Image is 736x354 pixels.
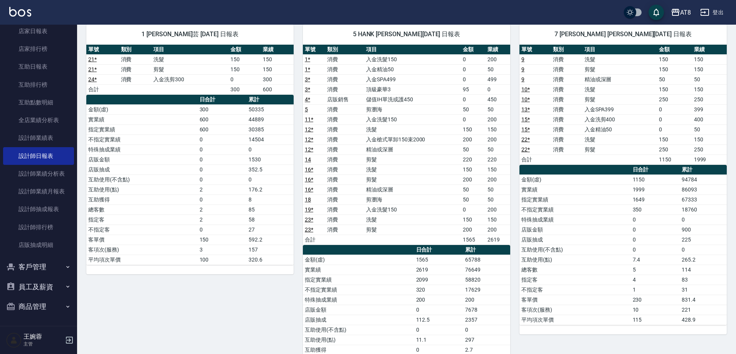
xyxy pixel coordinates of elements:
[657,124,692,134] td: 0
[151,64,229,74] td: 剪髮
[519,235,631,245] td: 店販抽成
[657,94,692,104] td: 250
[692,144,727,154] td: 250
[312,30,501,38] span: 5 HANK [PERSON_NAME][DATE] 日報表
[303,45,325,55] th: 單號
[325,185,364,195] td: 消費
[247,195,294,205] td: 8
[247,205,294,215] td: 85
[198,154,247,164] td: 0
[692,124,727,134] td: 50
[325,215,364,225] td: 消費
[198,185,247,195] td: 2
[198,215,247,225] td: 2
[486,104,510,114] td: 50
[519,165,727,325] table: a dense table
[325,134,364,144] td: 消費
[325,205,364,215] td: 消費
[631,225,680,235] td: 0
[551,54,583,64] td: 消費
[303,275,414,285] td: 指定實業績
[86,195,198,205] td: 互助獲得
[247,104,294,114] td: 50335
[198,114,247,124] td: 600
[3,94,74,111] a: 互助點數明細
[364,54,461,64] td: 入金洗髮150
[96,30,284,38] span: 1 [PERSON_NAME]芸 [DATE] 日報表
[461,134,486,144] td: 200
[364,195,461,205] td: 剪瀏海
[3,147,74,165] a: 設計師日報表
[461,225,486,235] td: 200
[151,54,229,64] td: 洗髮
[519,245,631,255] td: 互助使用(不含點)
[583,64,657,74] td: 剪髮
[364,114,461,124] td: 入金洗髮150
[86,164,198,174] td: 店販抽成
[461,185,486,195] td: 50
[86,114,198,124] td: 實業績
[151,45,229,55] th: 項目
[305,106,308,112] a: 5
[325,174,364,185] td: 消費
[86,174,198,185] td: 互助使用(不含點)
[247,154,294,164] td: 1530
[461,154,486,164] td: 220
[325,64,364,74] td: 消費
[631,275,680,285] td: 4
[3,183,74,200] a: 設計師業績月報表
[519,205,631,215] td: 不指定實業績
[631,205,680,215] td: 350
[247,245,294,255] td: 157
[325,124,364,134] td: 消費
[631,255,680,265] td: 7.4
[247,185,294,195] td: 176.2
[551,94,583,104] td: 消費
[86,45,119,55] th: 單號
[364,84,461,94] td: 頂級豪華3
[631,185,680,195] td: 1999
[692,154,727,164] td: 1999
[325,74,364,84] td: 消費
[261,74,294,84] td: 300
[680,8,691,17] div: AT8
[414,275,463,285] td: 2099
[680,165,727,175] th: 累計
[463,305,510,315] td: 7678
[529,30,718,38] span: 7 [PERSON_NAME] [PERSON_NAME][DATE] 日報表
[198,245,247,255] td: 3
[631,265,680,275] td: 5
[583,114,657,124] td: 入金洗剪400
[325,195,364,205] td: 消費
[86,235,198,245] td: 客單價
[247,215,294,225] td: 58
[364,124,461,134] td: 洗髮
[486,144,510,154] td: 50
[247,255,294,265] td: 320.6
[692,94,727,104] td: 250
[364,64,461,74] td: 入金精油50
[519,195,631,205] td: 指定實業績
[461,144,486,154] td: 50
[198,164,247,174] td: 0
[3,277,74,297] button: 員工及薪資
[198,225,247,235] td: 0
[247,95,294,105] th: 累計
[461,114,486,124] td: 0
[414,245,463,255] th: 日合計
[86,124,198,134] td: 指定實業績
[24,333,63,341] h5: 王婉蓉
[461,84,486,94] td: 95
[692,104,727,114] td: 399
[364,134,461,144] td: 入金槍式單卸150束2000
[657,114,692,124] td: 0
[461,174,486,185] td: 200
[461,54,486,64] td: 0
[486,74,510,84] td: 499
[657,154,692,164] td: 1150
[692,114,727,124] td: 400
[229,54,261,64] td: 150
[551,114,583,124] td: 消費
[198,235,247,245] td: 150
[461,195,486,205] td: 50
